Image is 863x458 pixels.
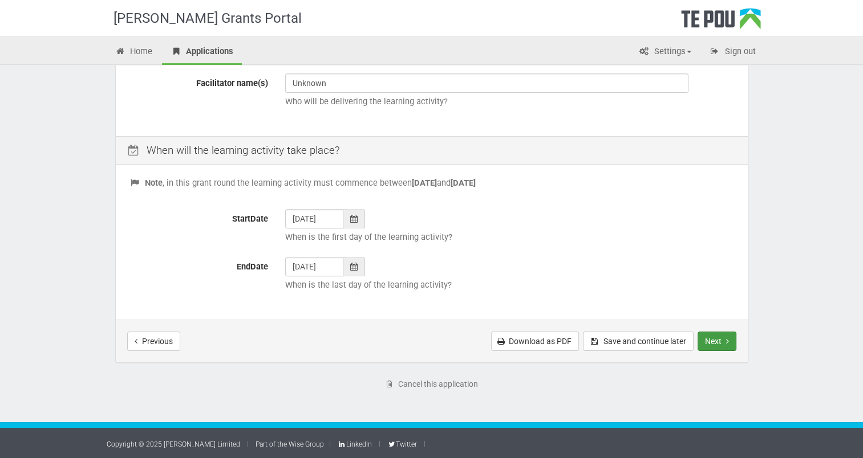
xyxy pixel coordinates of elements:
[162,40,242,65] a: Applications
[338,440,372,448] a: LinkedIn
[127,332,180,351] button: Previous step
[285,257,343,276] input: dd/mm/yyyy
[107,40,161,65] a: Home
[285,209,343,228] input: dd/mm/yyyy
[145,178,163,188] b: Note
[237,261,268,272] span: EndDate
[232,214,268,224] span: StartDate
[285,231,734,243] p: When is the first day of the learning activity?
[583,332,694,351] button: Save and continue later
[681,8,761,36] div: Te Pou Logo
[412,178,437,188] b: [DATE]
[387,440,417,448] a: Twitter
[285,96,734,108] p: Who will be delivering the learning activity?
[451,178,476,188] b: [DATE]
[698,332,736,351] button: Next step
[107,440,240,448] a: Copyright © 2025 [PERSON_NAME] Limited
[116,136,748,165] div: When will the learning activity take place?
[196,78,268,88] span: Facilitator name(s)
[701,40,764,65] a: Sign out
[130,177,734,189] p: , in this grant round the learning activity must commence between and
[256,440,324,448] a: Part of the Wise Group
[630,40,700,65] a: Settings
[378,374,485,394] a: Cancel this application
[491,332,579,351] a: Download as PDF
[285,279,734,291] p: When is the last day of the learning activity?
